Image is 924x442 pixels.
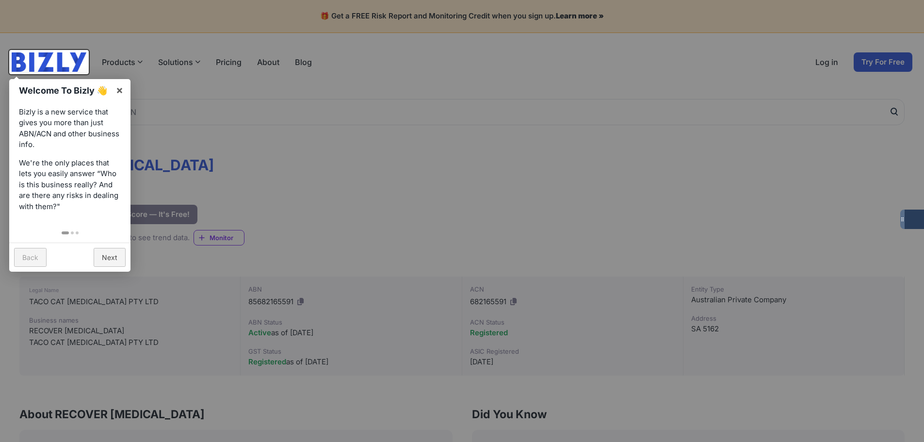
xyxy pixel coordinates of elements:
p: Bizly is a new service that gives you more than just ABN/ACN and other business info. [19,107,121,150]
h1: Welcome To Bizly 👋 [19,84,111,97]
a: Back [14,248,47,267]
a: Next [94,248,126,267]
p: We're the only places that lets you easily answer “Who is this business really? And are there any... [19,158,121,213]
a: × [109,79,130,101]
